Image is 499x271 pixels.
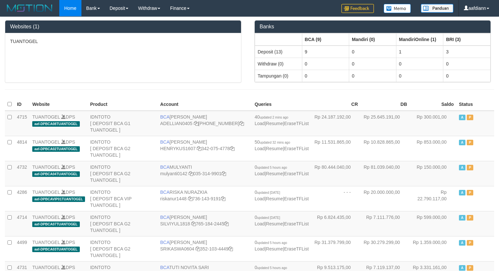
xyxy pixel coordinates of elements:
[443,70,491,82] td: 0
[255,215,309,226] span: | |
[349,58,396,70] td: 0
[255,265,287,270] span: 0
[302,33,349,46] th: Group: activate to sort column ascending
[361,161,410,186] td: Rp 81.039.040,00
[257,241,287,245] span: updated 5 hours ago
[197,146,201,151] a: Copy HENRYKUS1607 to clipboard
[361,186,410,211] td: Rp 20.000.000,00
[160,190,170,195] span: BCA
[467,265,473,271] span: Paused
[32,215,60,220] a: TUANTOGEL
[14,236,30,261] td: 4499
[160,139,170,145] span: BCA
[302,46,349,58] td: 9
[396,58,443,70] td: 0
[459,240,465,246] span: Active
[266,196,283,201] a: Resume
[260,141,290,144] span: updated 32 mins ago
[255,221,265,226] a: Load
[160,114,170,120] span: BCA
[467,215,473,221] span: Paused
[160,121,192,126] a: ADELLIAN0405
[443,33,491,46] th: Group: activate to sort column ascending
[311,111,361,136] td: Rp 24.187.192,00
[88,98,158,111] th: Product
[30,161,88,186] td: DPS
[255,190,309,201] span: | |
[160,240,170,245] span: BCA
[255,70,302,82] td: Tampungan (0)
[311,136,361,161] td: Rp 11.531.865,00
[158,186,252,211] td: RISKA NURAZKIA 736-143-9191
[255,215,280,220] span: 0
[459,115,465,120] span: Active
[255,164,287,170] span: 0
[221,171,226,176] a: Copy 0353149901 to clipboard
[257,191,280,194] span: updated [DATE]
[255,240,309,251] span: | |
[221,196,225,201] a: Copy 7361439191 to clipboard
[284,171,308,176] a: EraseTFList
[284,146,308,151] a: EraseTFList
[255,139,290,145] span: 50
[459,140,465,145] span: Active
[195,246,200,251] a: Copy SRIKASWA0604 to clipboard
[30,136,88,161] td: DPS
[459,215,465,221] span: Active
[189,171,193,176] a: Copy mulyanti0142 to clipboard
[32,164,60,170] a: TUANTOGEL
[257,266,287,270] span: updated 5 hours ago
[311,211,361,236] td: Rp 6.824.435,00
[158,161,252,186] td: MULYANTI 035-314-9901
[30,186,88,211] td: DPS
[32,190,60,195] a: TUANTOGEL
[459,165,465,170] span: Active
[255,246,265,251] a: Load
[88,111,158,136] td: IDNTOTO [ DEPOSIT BCA G1 TUANTOGEL ]
[32,146,79,152] span: aaf-DPBCA02TUANTOGEL
[341,4,374,13] img: Feedback.jpg
[467,240,473,246] span: Paused
[257,216,280,220] span: updated [DATE]
[410,136,456,161] td: Rp 853.000,00
[255,58,302,70] td: Withdraw (0)
[191,221,196,226] a: Copy SILVIYUL1818 to clipboard
[302,58,349,70] td: 0
[255,190,280,195] span: 0
[443,58,491,70] td: 0
[14,136,30,161] td: 4814
[410,111,456,136] td: Rp 300.001,00
[32,247,79,252] span: aaf-DPBCA03TUANTOGEL
[410,161,456,186] td: Rp 150.000,00
[228,246,233,251] a: Copy 3521034449 to clipboard
[255,164,309,176] span: | |
[32,171,79,177] span: aaf-DPBCA04TUANTOGEL
[255,121,265,126] a: Load
[384,4,411,13] img: Button%20Memo.svg
[160,171,187,176] a: mulyanti0142
[361,98,410,111] th: DB
[160,146,196,151] a: HENRYKUS1607
[160,221,190,226] a: SILVIYUL1818
[421,4,453,13] img: panduan.png
[160,265,169,270] span: BCA
[260,116,288,119] span: updated 2 mins ago
[158,98,252,111] th: Account
[311,186,361,211] td: - - -
[188,196,192,201] a: Copy riskanur1448 to clipboard
[252,98,311,111] th: Queries
[160,246,194,251] a: SRIKASWA0604
[302,70,349,82] td: 0
[349,46,396,58] td: 0
[467,140,473,145] span: Paused
[459,265,465,271] span: Active
[30,98,88,111] th: Website
[160,196,187,201] a: riskanur1448
[32,240,60,245] a: TUANTOGEL
[266,221,283,226] a: Resume
[459,190,465,195] span: Active
[158,136,252,161] td: [PERSON_NAME] 342-075-4778
[14,98,30,111] th: ID
[14,211,30,236] td: 4714
[10,24,236,30] h3: Websites (1)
